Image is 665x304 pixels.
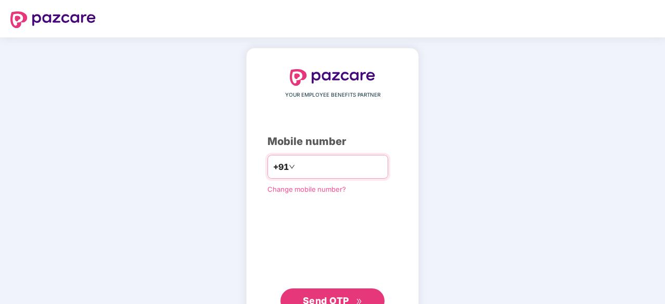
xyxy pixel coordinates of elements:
div: Mobile number [267,134,398,150]
span: down [289,164,295,170]
img: logo [10,11,96,28]
span: +91 [273,161,289,174]
img: logo [290,69,375,86]
span: YOUR EMPLOYEE BENEFITS PARTNER [285,91,380,99]
a: Change mobile number? [267,185,346,193]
